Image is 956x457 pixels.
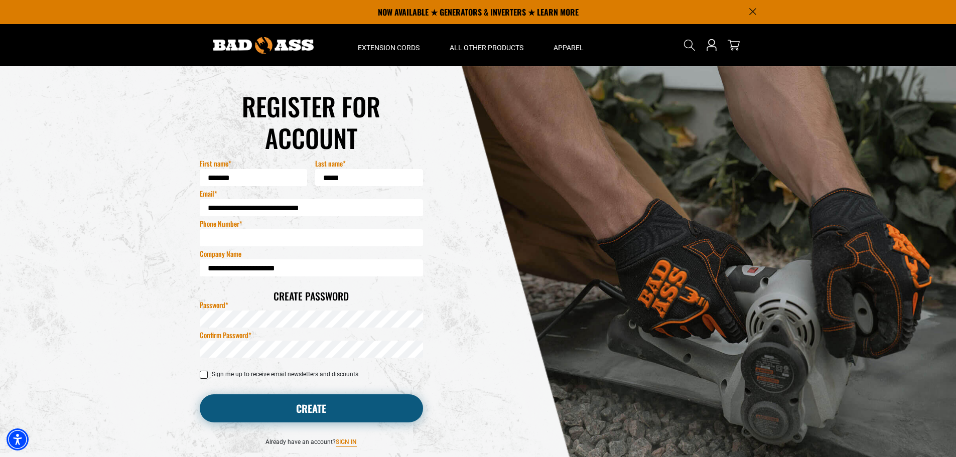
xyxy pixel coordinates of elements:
h1: Register for account [200,90,423,153]
h2: Create Password [200,289,423,302]
button: Create [200,394,423,422]
a: Sign in [336,438,357,446]
p: Already have an account? [200,438,423,446]
summary: Search [681,37,698,53]
summary: All Other Products [435,24,538,66]
span: All Other Products [450,43,523,52]
a: Open this option [704,24,720,66]
img: Bad Ass Extension Cords [213,37,314,54]
div: Accessibility Menu [7,428,29,450]
summary: Apparel [538,24,599,66]
a: cart [726,39,742,51]
span: Apparel [554,43,584,52]
summary: Extension Cords [343,24,435,66]
label: Sign me up to receive email newsletters and discounts [200,371,423,378]
span: Extension Cords [358,43,420,52]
